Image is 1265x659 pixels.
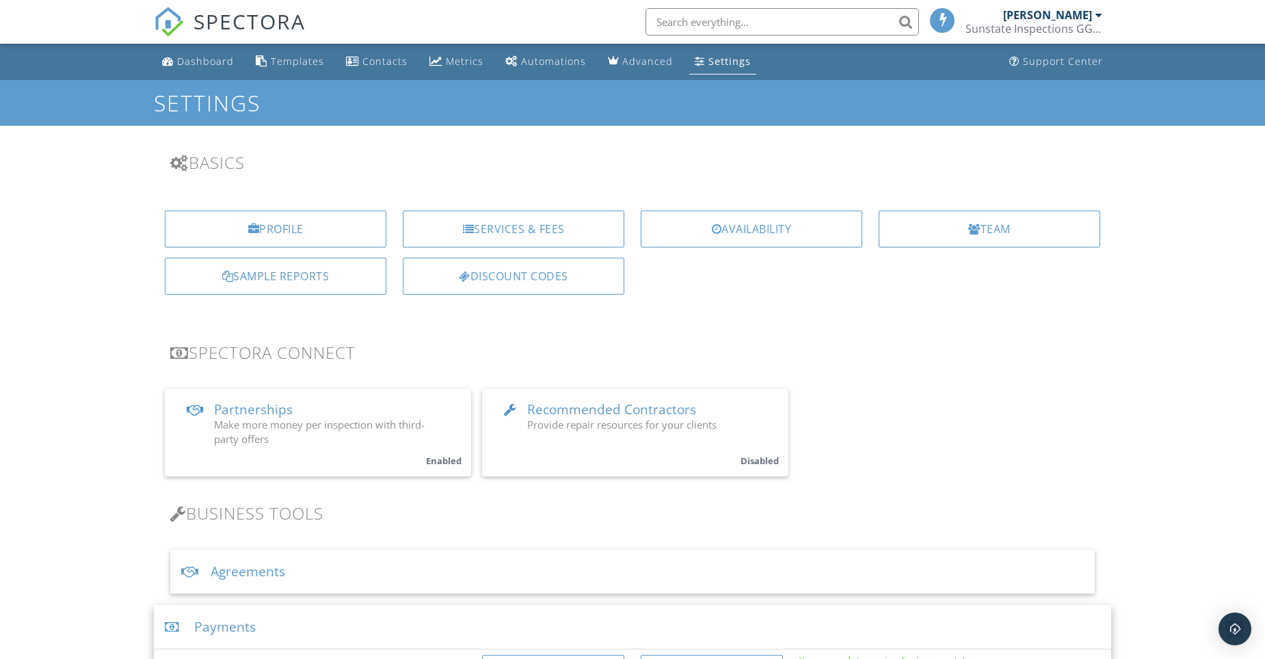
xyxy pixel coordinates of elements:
[403,211,624,247] a: Services & Fees
[165,211,386,247] a: Profile
[170,504,1095,522] h3: Business Tools
[154,91,1111,115] h1: Settings
[214,418,425,446] span: Make more money per inspection with third-party offers
[879,211,1100,247] a: Team
[500,49,591,75] a: Automations (Basic)
[154,18,306,47] a: SPECTORA
[482,389,788,476] a: Recommended Contractors Provide repair resources for your clients Disabled
[170,153,1095,172] h3: Basics
[154,605,1111,649] div: Payments
[602,49,678,75] a: Advanced
[1023,55,1103,68] div: Support Center
[165,389,471,476] a: Partnerships Make more money per inspection with third-party offers Enabled
[157,49,239,75] a: Dashboard
[165,258,386,295] a: Sample Reports
[177,55,234,68] div: Dashboard
[154,7,184,37] img: The Best Home Inspection Software - Spectora
[341,49,413,75] a: Contacts
[424,49,489,75] a: Metrics
[194,7,306,36] span: SPECTORA
[426,455,462,467] small: Enabled
[1004,49,1108,75] a: Support Center
[521,55,586,68] div: Automations
[966,22,1102,36] div: Sunstate Inspections GGA LLC
[708,55,751,68] div: Settings
[527,401,696,418] span: Recommended Contractors
[689,49,756,75] a: Settings
[741,455,779,467] small: Disabled
[214,401,293,418] span: Partnerships
[622,55,673,68] div: Advanced
[1219,613,1251,645] div: Open Intercom Messenger
[271,55,324,68] div: Templates
[641,211,862,247] a: Availability
[170,550,1095,594] div: Agreements
[645,8,919,36] input: Search everything...
[362,55,408,68] div: Contacts
[1003,8,1092,22] div: [PERSON_NAME]
[527,418,717,431] span: Provide repair resources for your clients
[170,343,1095,362] h3: Spectora Connect
[403,258,624,295] a: Discount Codes
[446,55,483,68] div: Metrics
[250,49,330,75] a: Templates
